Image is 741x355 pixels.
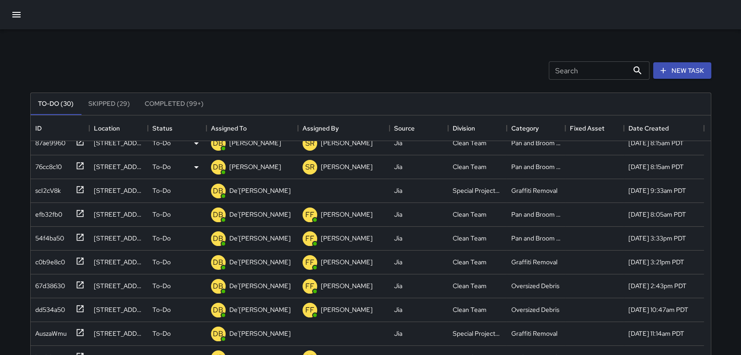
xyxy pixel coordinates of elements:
[453,138,487,147] div: Clean Team
[565,115,624,141] div: Fixed Asset
[624,115,704,141] div: Date Created
[448,115,507,141] div: Division
[394,186,402,195] div: Jia
[394,162,402,171] div: Jia
[94,138,143,147] div: 77 Steuart Street
[148,115,206,141] div: Status
[303,115,339,141] div: Assigned By
[511,210,561,219] div: Pan and Broom Block Faces
[321,305,373,314] p: [PERSON_NAME]
[89,115,148,141] div: Location
[229,234,291,243] p: De'[PERSON_NAME]
[394,305,402,314] div: Jia
[298,115,389,141] div: Assigned By
[394,329,402,338] div: Jia
[628,329,684,338] div: 8/14/2025, 11:14am PDT
[305,233,314,244] p: FF
[321,210,373,219] p: [PERSON_NAME]
[32,206,62,219] div: efb32fb0
[507,115,565,141] div: Category
[229,281,291,290] p: De'[PERSON_NAME]
[628,257,684,267] div: 8/18/2025, 3:21pm PDT
[321,138,373,147] p: [PERSON_NAME]
[570,115,605,141] div: Fixed Asset
[229,210,291,219] p: De'[PERSON_NAME]
[628,186,686,195] div: 8/19/2025, 9:33am PDT
[32,230,64,243] div: 54f4ba50
[628,210,686,219] div: 8/19/2025, 8:05am PDT
[94,234,143,243] div: 124 Market Street
[213,186,223,197] p: DB
[32,158,62,171] div: 76cc8c10
[31,93,81,115] button: To-Do (30)
[32,301,65,314] div: dd534a50
[152,138,171,147] p: To-Do
[152,305,171,314] p: To-Do
[94,281,143,290] div: 222 Leidesdorff Street
[229,305,291,314] p: De'[PERSON_NAME]
[511,257,557,267] div: Graffiti Removal
[32,135,65,147] div: 87ae9960
[394,115,415,141] div: Source
[152,257,171,267] p: To-Do
[321,162,373,171] p: [PERSON_NAME]
[628,162,684,171] div: 8/20/2025, 8:15am PDT
[511,115,539,141] div: Category
[229,329,291,338] p: De'[PERSON_NAME]
[305,138,314,149] p: SR
[152,281,171,290] p: To-Do
[305,257,314,268] p: FF
[453,305,487,314] div: Clean Team
[213,257,223,268] p: DB
[213,233,223,244] p: DB
[305,162,314,173] p: SR
[213,305,223,316] p: DB
[94,162,143,171] div: 77 Steuart Street
[394,281,402,290] div: Jia
[152,210,171,219] p: To-Do
[511,138,561,147] div: Pan and Broom Block Faces
[213,328,223,339] p: DB
[453,234,487,243] div: Clean Team
[229,257,291,267] p: De'[PERSON_NAME]
[94,115,120,141] div: Location
[628,305,688,314] div: 8/15/2025, 10:47am PDT
[453,162,487,171] div: Clean Team
[32,278,65,290] div: 67d38630
[32,325,67,338] div: AuszaWmu
[511,186,557,195] div: Graffiti Removal
[229,138,281,147] p: [PERSON_NAME]
[511,329,557,338] div: Graffiti Removal
[305,281,314,292] p: FF
[211,115,247,141] div: Assigned To
[394,210,402,219] div: Jia
[206,115,298,141] div: Assigned To
[94,305,143,314] div: 555 Commercial Street
[32,182,61,195] div: scI2cV8k
[453,115,475,141] div: Division
[152,234,171,243] p: To-Do
[81,93,137,115] button: Skipped (29)
[213,138,223,149] p: DB
[628,281,687,290] div: 8/18/2025, 2:43pm PDT
[453,186,502,195] div: Special Projects Team
[511,305,559,314] div: Oversized Debris
[152,329,171,338] p: To-Do
[453,210,487,219] div: Clean Team
[213,209,223,220] p: DB
[653,62,711,79] button: New Task
[94,186,143,195] div: 44 Montgomery Street
[321,234,373,243] p: [PERSON_NAME]
[394,234,402,243] div: Jia
[229,186,291,195] p: De'[PERSON_NAME]
[94,210,143,219] div: 132 Bush Street
[453,257,487,267] div: Clean Team
[321,281,373,290] p: [PERSON_NAME]
[453,281,487,290] div: Clean Team
[628,234,686,243] div: 8/18/2025, 3:33pm PDT
[213,162,223,173] p: DB
[511,162,561,171] div: Pan and Broom Block Faces
[229,162,281,171] p: [PERSON_NAME]
[137,93,211,115] button: Completed (99+)
[511,234,561,243] div: Pan and Broom Block Faces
